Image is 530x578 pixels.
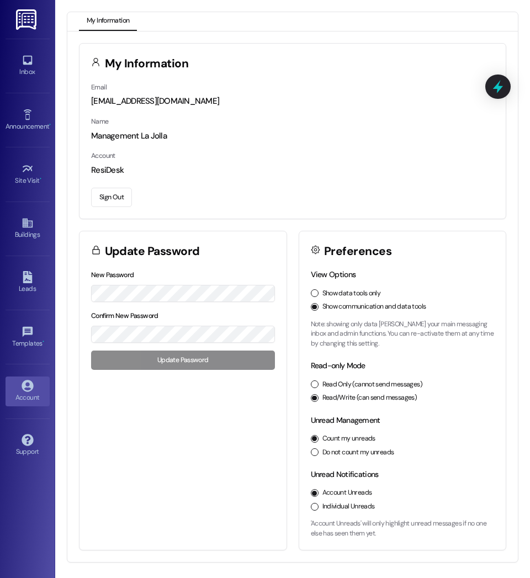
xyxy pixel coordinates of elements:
[91,188,132,207] button: Sign Out
[322,488,372,498] label: Account Unreads
[105,246,200,257] h3: Update Password
[105,58,189,70] h3: My Information
[322,448,394,458] label: Do not count my unreads
[6,268,50,298] a: Leads
[6,214,50,243] a: Buildings
[311,360,365,370] label: Read-only Mode
[91,271,134,279] label: New Password
[311,320,495,349] p: Note: showing only data [PERSON_NAME] your main messaging inbox and admin functions. You can re-a...
[322,393,417,403] label: Read/Write (can send messages)
[91,96,494,107] div: [EMAIL_ADDRESS][DOMAIN_NAME]
[6,160,50,189] a: Site Visit •
[91,311,158,320] label: Confirm New Password
[91,165,494,176] div: ResiDesk
[91,117,109,126] label: Name
[322,289,381,299] label: Show data tools only
[91,83,107,92] label: Email
[49,121,51,129] span: •
[91,130,494,142] div: Management La Jolla
[40,175,41,183] span: •
[324,246,391,257] h3: Preferences
[16,9,39,30] img: ResiDesk Logo
[43,338,44,346] span: •
[322,302,426,312] label: Show communication and data tools
[6,431,50,460] a: Support
[6,322,50,352] a: Templates •
[322,502,375,512] label: Individual Unreads
[6,377,50,406] a: Account
[322,380,422,390] label: Read Only (cannot send messages)
[311,519,495,538] p: 'Account Unreads' will only highlight unread messages if no one else has seen them yet.
[91,151,115,160] label: Account
[311,415,380,425] label: Unread Management
[79,12,137,31] button: My Information
[322,434,375,444] label: Count my unreads
[311,269,356,279] label: View Options
[6,51,50,81] a: Inbox
[311,469,379,479] label: Unread Notifications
